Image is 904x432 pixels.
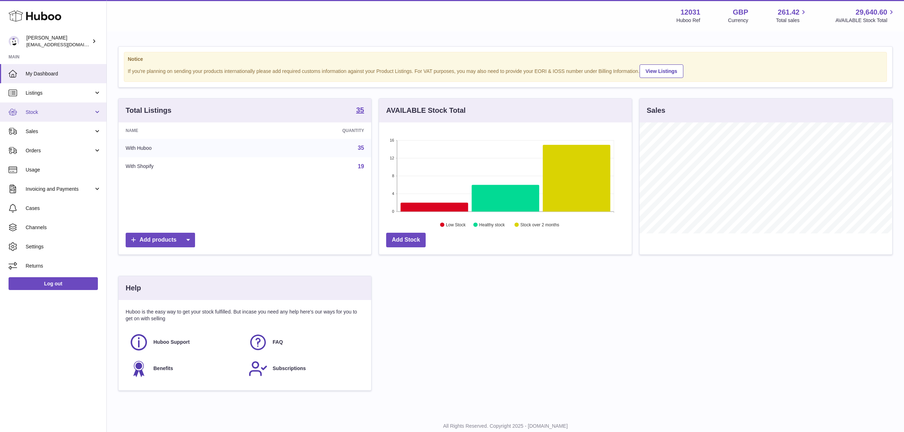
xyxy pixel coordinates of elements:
[835,7,895,24] a: 29,640.60 AVAILABLE Stock Total
[392,209,394,214] text: 0
[520,222,559,227] text: Stock over 2 months
[273,365,306,372] span: Subscriptions
[9,36,19,47] img: internalAdmin-12031@internal.huboo.com
[126,106,172,115] h3: Total Listings
[390,156,394,160] text: 12
[356,106,364,114] strong: 35
[26,90,94,96] span: Listings
[126,309,364,322] p: Huboo is the easy way to get your stock fulfilled. But incase you need any help here's our ways f...
[128,56,883,63] strong: Notice
[386,233,426,247] a: Add Stock
[26,243,101,250] span: Settings
[153,365,173,372] span: Benefits
[392,174,394,178] text: 8
[835,17,895,24] span: AVAILABLE Stock Total
[126,283,141,293] h3: Help
[776,17,808,24] span: Total sales
[680,7,700,17] strong: 12031
[153,339,190,346] span: Huboo Support
[647,106,665,115] h3: Sales
[248,333,361,352] a: FAQ
[126,233,195,247] a: Add products
[356,106,364,115] a: 35
[386,106,466,115] h3: AVAILABLE Stock Total
[390,138,394,142] text: 16
[856,7,887,17] span: 29,640.60
[129,359,241,378] a: Benefits
[446,222,466,227] text: Low Stock
[255,122,371,139] th: Quantity
[728,17,748,24] div: Currency
[26,205,101,212] span: Cases
[358,145,364,151] a: 35
[9,277,98,290] a: Log out
[119,139,255,157] td: With Huboo
[26,35,90,48] div: [PERSON_NAME]
[26,147,94,154] span: Orders
[392,191,394,196] text: 4
[358,163,364,169] a: 19
[119,157,255,176] td: With Shopify
[128,63,883,78] div: If you're planning on sending your products internationally please add required customs informati...
[26,128,94,135] span: Sales
[26,42,105,47] span: [EMAIL_ADDRESS][DOMAIN_NAME]
[129,333,241,352] a: Huboo Support
[776,7,808,24] a: 261.42 Total sales
[26,70,101,77] span: My Dashboard
[273,339,283,346] span: FAQ
[112,423,898,430] p: All Rights Reserved. Copyright 2025 - [DOMAIN_NAME]
[119,122,255,139] th: Name
[677,17,700,24] div: Huboo Ref
[26,224,101,231] span: Channels
[26,109,94,116] span: Stock
[733,7,748,17] strong: GBP
[26,263,101,269] span: Returns
[26,186,94,193] span: Invoicing and Payments
[479,222,505,227] text: Healthy stock
[640,64,683,78] a: View Listings
[248,359,361,378] a: Subscriptions
[26,167,101,173] span: Usage
[778,7,799,17] span: 261.42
